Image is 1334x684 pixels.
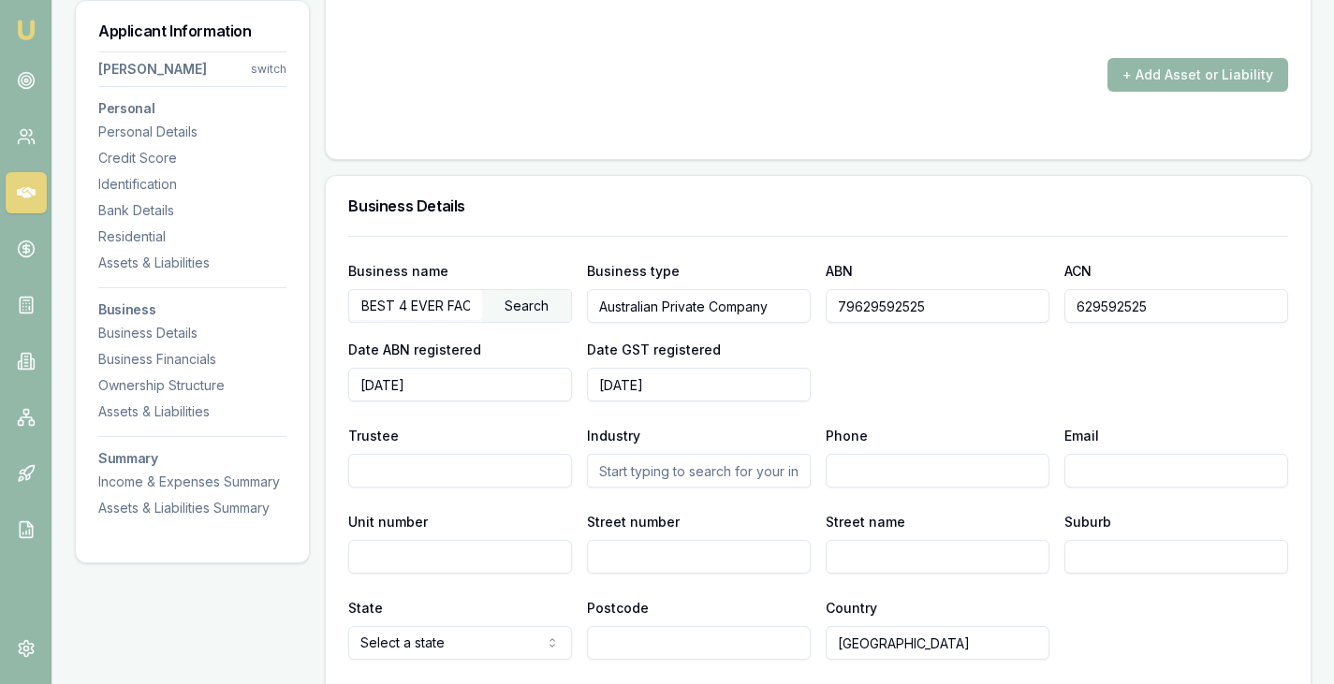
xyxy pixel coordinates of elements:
[98,324,286,342] div: Business Details
[98,227,286,246] div: Residential
[348,600,383,616] label: State
[251,62,286,77] div: switch
[98,102,286,115] h3: Personal
[587,368,811,401] input: YYYY-MM-DD
[98,23,286,38] h3: Applicant Information
[98,402,286,421] div: Assets & Liabilities
[1064,428,1099,444] label: Email
[348,342,481,357] label: Date ABN registered
[98,254,286,272] div: Assets & Liabilities
[826,600,877,616] label: Country
[587,600,649,616] label: Postcode
[98,123,286,141] div: Personal Details
[587,263,680,279] label: Business type
[587,428,640,444] label: Industry
[826,263,853,279] label: ABN
[587,514,680,530] label: Street number
[98,452,286,465] h3: Summary
[349,290,482,320] input: Enter business name
[98,149,286,167] div: Credit Score
[482,290,571,322] div: Search
[98,499,286,517] div: Assets & Liabilities Summary
[98,175,286,194] div: Identification
[826,514,905,530] label: Street name
[98,303,286,316] h3: Business
[348,428,399,444] label: Trustee
[98,376,286,395] div: Ownership Structure
[348,368,572,401] input: YYYY-MM-DD
[826,428,868,444] label: Phone
[98,473,286,491] div: Income & Expenses Summary
[1064,514,1111,530] label: Suburb
[587,342,721,357] label: Date GST registered
[98,350,286,369] div: Business Financials
[348,514,428,530] label: Unit number
[98,60,207,79] div: [PERSON_NAME]
[348,263,448,279] label: Business name
[1107,58,1288,92] button: + Add Asset or Liability
[15,19,37,41] img: emu-icon-u.png
[98,201,286,220] div: Bank Details
[587,454,811,488] input: Start typing to search for your industry
[1064,263,1092,279] label: ACN
[348,198,1288,213] h3: Business Details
